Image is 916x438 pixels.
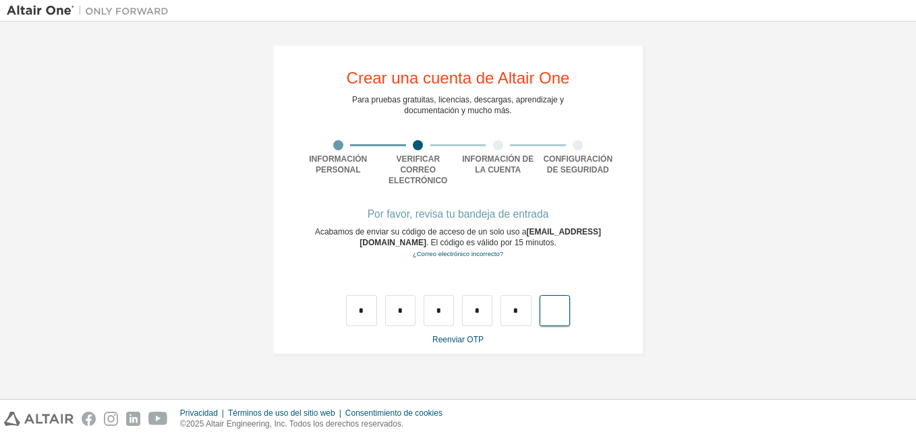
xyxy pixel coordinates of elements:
[180,418,451,430] p: ©
[352,94,564,116] div: Para pruebas gratuitas, licencias, descargas, aprendizaje y documentación y mucho más.
[104,412,118,426] img: instagram.svg
[360,227,601,247] span: [EMAIL_ADDRESS][DOMAIN_NAME]
[7,4,175,18] img: Altair One
[298,226,618,259] div: Acabamos de enviar su código de acceso de un solo uso a . El código es válido por 15 minutos.
[432,335,484,344] a: Reenviar OTP
[82,412,96,426] img: facebook.svg
[413,250,503,257] a: Go back to the registration form
[228,408,345,418] div: Términos de uso del sitio web
[298,210,618,218] div: Por favor, revisa tu bandeja de entrada
[378,154,459,186] div: Verificar correo electrónico
[126,412,140,426] img: linkedin.svg
[298,154,378,175] div: Información personal
[538,154,619,175] div: Configuración de seguridad
[186,419,404,429] font: 2025 Altair Engineering, Inc. Todos los derechos reservados.
[148,412,168,426] img: youtube.svg
[458,154,538,175] div: Información de la cuenta
[4,412,74,426] img: altair_logo.svg
[347,70,570,86] div: Crear una cuenta de Altair One
[345,408,451,418] div: Consentimiento de cookies
[180,408,228,418] div: Privacidad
